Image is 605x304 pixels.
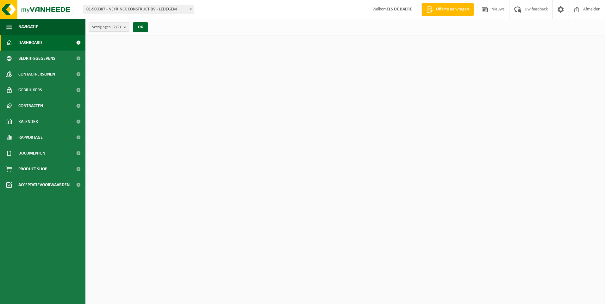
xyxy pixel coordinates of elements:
span: Kalender [18,114,38,130]
span: Offerte aanvragen [434,6,471,13]
button: Vestigingen(2/2) [89,22,129,32]
count: (2/2) [112,25,121,29]
span: Contracten [18,98,43,114]
span: Documenten [18,145,45,161]
strong: ELS DE BAERE [387,7,412,12]
span: Vestigingen [92,22,121,32]
span: Contactpersonen [18,66,55,82]
span: Rapportage [18,130,43,145]
span: Navigatie [18,19,38,35]
button: OK [133,22,148,32]
a: Offerte aanvragen [421,3,474,16]
span: Dashboard [18,35,42,51]
span: Gebruikers [18,82,42,98]
span: Acceptatievoorwaarden [18,177,70,193]
span: Bedrijfsgegevens [18,51,55,66]
span: 01-900387 - NEYRINCK CONSTRUCT BV - LEDEGEM [84,5,194,14]
span: Product Shop [18,161,47,177]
